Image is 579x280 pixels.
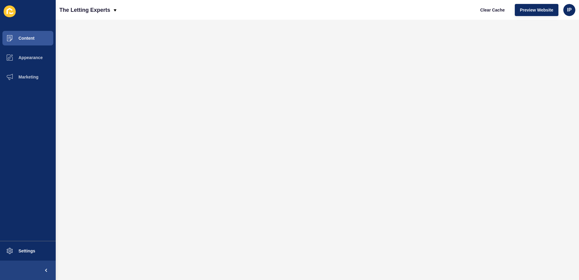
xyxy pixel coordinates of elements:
button: Preview Website [515,4,558,16]
span: Clear Cache [480,7,505,13]
span: IP [567,7,571,13]
p: The Letting Experts [59,2,110,18]
button: Clear Cache [475,4,510,16]
span: Preview Website [520,7,553,13]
